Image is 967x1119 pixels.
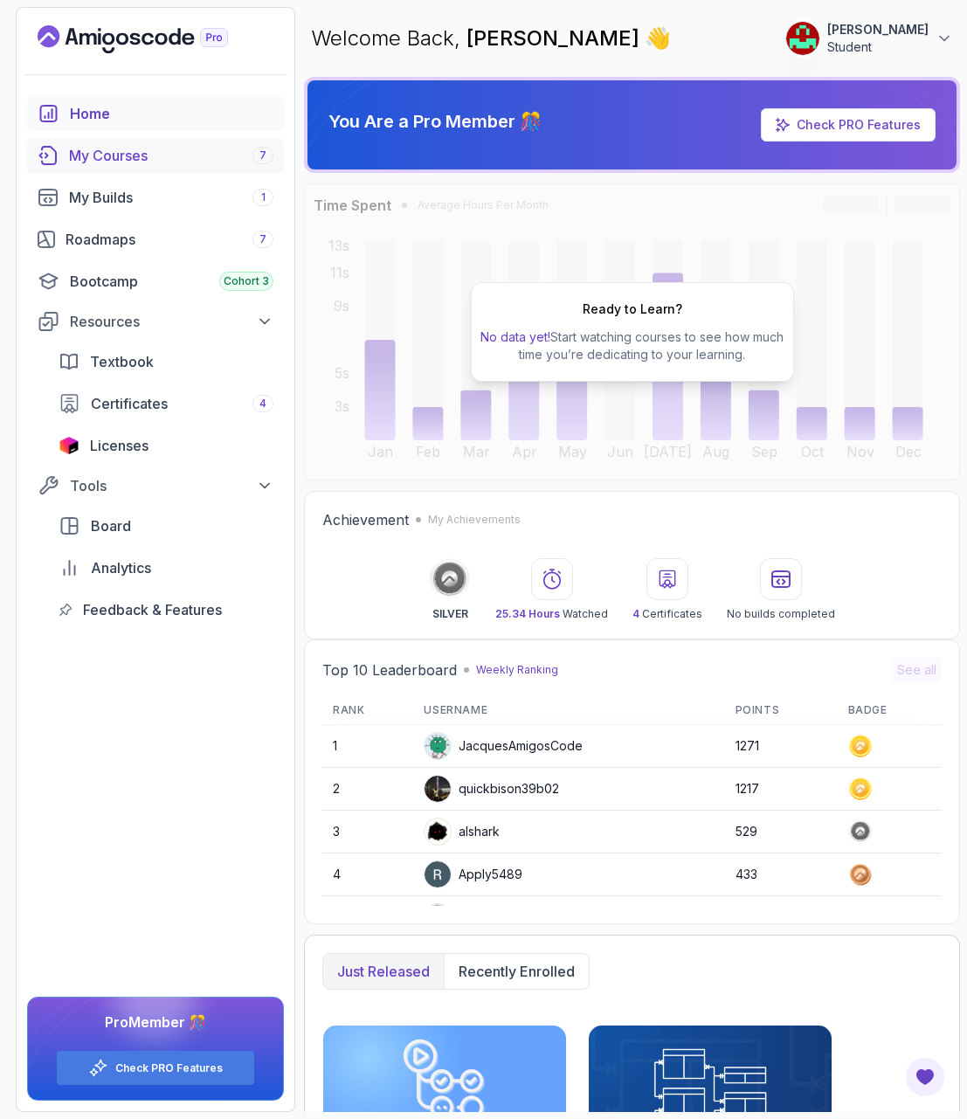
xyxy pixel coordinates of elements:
span: 7 [259,149,266,162]
p: Certificates [632,607,702,621]
td: 1271 [725,725,838,768]
span: Board [91,515,131,536]
div: JacquesAmigosCode [424,732,583,760]
div: Bootcamp [70,271,273,292]
th: Points [725,696,838,725]
td: 5 [322,896,413,939]
span: 4 [259,397,266,411]
a: home [27,96,284,131]
div: Home [70,103,273,124]
div: jvxdev [424,903,498,931]
span: Textbook [90,351,154,372]
button: Just released [323,954,444,989]
th: Badge [838,696,942,725]
button: Resources [27,306,284,337]
td: 4 [322,853,413,896]
p: Recently enrolled [459,961,575,982]
p: Welcome Back, [311,24,671,52]
button: Tools [27,470,284,501]
th: Rank [322,696,413,725]
img: user profile image [786,22,819,55]
div: My Builds [69,187,273,208]
td: 2 [322,768,413,811]
a: analytics [48,550,284,585]
a: builds [27,180,284,215]
a: Landing page [38,25,268,53]
td: 1217 [725,768,838,811]
img: user profile image [425,819,451,845]
span: Certificates [91,393,168,414]
a: Check PRO Features [797,117,921,132]
div: Resources [70,311,273,332]
th: Username [413,696,724,725]
span: Analytics [91,557,151,578]
p: Just released [337,961,430,982]
a: board [48,508,284,543]
a: courses [27,138,284,173]
span: 7 [259,232,266,246]
h2: Achievement [322,509,409,530]
span: Cohort 3 [224,274,269,288]
img: user profile image [425,861,451,888]
a: bootcamp [27,264,284,299]
p: SILVER [432,607,468,621]
span: [PERSON_NAME] [466,25,645,51]
span: No data yet! [480,329,550,344]
p: My Achievements [428,513,521,527]
a: Check PRO Features [115,1061,223,1075]
p: Student [827,38,929,56]
td: 3 [322,811,413,853]
a: Check PRO Features [761,108,936,142]
div: Apply5489 [424,860,522,888]
button: user profile image[PERSON_NAME]Student [785,21,953,56]
span: Licenses [90,435,149,456]
span: 4 [632,607,639,620]
p: Start watching courses to see how much time you’re dedicating to your learning. [479,328,786,363]
td: 375 [725,896,838,939]
div: My Courses [69,145,273,166]
span: 👋 [641,20,677,57]
img: default monster avatar [425,904,451,930]
div: quickbison39b02 [424,775,559,803]
a: certificates [48,386,284,421]
button: See all [892,658,942,682]
a: licenses [48,428,284,463]
button: Check PRO Features [56,1050,255,1086]
p: No builds completed [727,607,835,621]
p: Watched [495,607,608,621]
span: 25.34 Hours [495,607,560,620]
a: textbook [48,344,284,379]
td: 433 [725,853,838,896]
span: 1 [261,190,266,204]
td: 1 [322,725,413,768]
div: Roadmaps [66,229,273,250]
h2: Ready to Learn? [583,300,682,318]
p: [PERSON_NAME] [827,21,929,38]
span: Feedback & Features [83,599,222,620]
a: roadmaps [27,222,284,257]
button: Open Feedback Button [904,1056,946,1098]
p: Weekly Ranking [476,663,558,677]
img: default monster avatar [425,733,451,759]
a: feedback [48,592,284,627]
div: Tools [70,475,273,496]
img: user profile image [425,776,451,802]
button: Recently enrolled [444,954,589,989]
div: alshark [424,818,500,846]
h2: Top 10 Leaderboard [322,660,457,680]
td: 529 [725,811,838,853]
img: jetbrains icon [59,437,79,454]
p: You Are a Pro Member 🎊 [328,109,542,134]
